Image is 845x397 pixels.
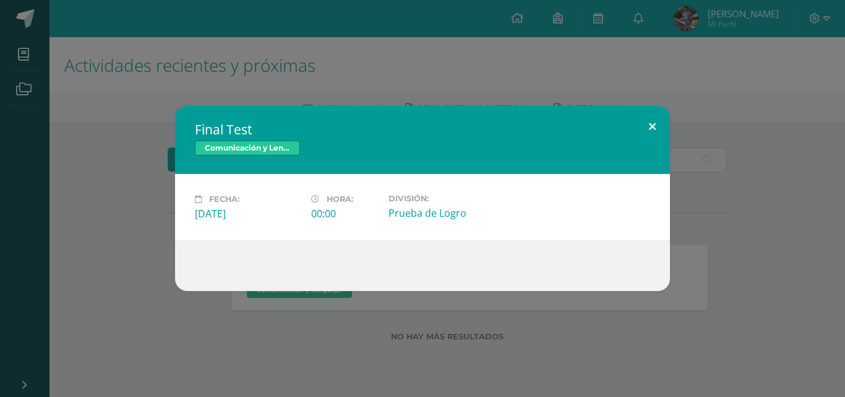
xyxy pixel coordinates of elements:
button: Close (Esc) [635,106,670,148]
span: Fecha: [209,194,239,204]
span: Comunicación y Lenguaje, Idioma Extranjero Inglés [195,141,300,155]
div: Prueba de Logro [388,206,495,220]
h2: Final Test [195,121,650,138]
label: División: [388,194,495,203]
div: [DATE] [195,207,301,220]
span: Hora: [327,194,353,204]
div: 00:00 [311,207,379,220]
